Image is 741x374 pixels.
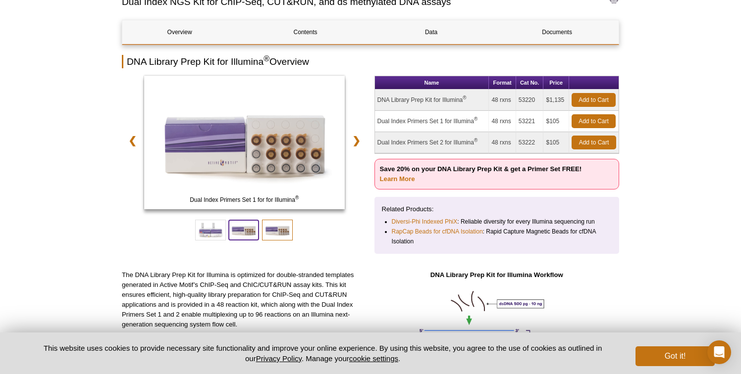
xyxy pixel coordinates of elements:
th: Format [489,76,516,90]
td: 48 rxns [489,132,516,153]
td: Dual Index Primers Set 1 for Illumina [375,111,489,132]
td: $105 [543,111,569,132]
h2: DNA Library Prep Kit for Illumina Overview [122,55,619,68]
a: Add to Cart [572,93,616,107]
li: : Reliable diversity for every Illumina sequencing run [392,217,603,227]
a: Dual Index Primers Set 1 for for Illumina [144,76,345,212]
td: 53221 [516,111,544,132]
strong: Save 20% on your DNA Library Prep Kit & get a Primer Set FREE! [380,165,582,183]
a: Privacy Policy [256,354,302,363]
a: ❯ [346,129,367,152]
th: Name [375,76,489,90]
p: The DNA Library Prep Kit for Illumina is optimized for double-stranded templates generated in Act... [122,270,367,329]
td: $105 [543,132,569,153]
a: Overview [122,20,237,44]
li: : Rapid Capture Magnetic Beads for cfDNA Isolation [392,227,603,246]
td: 48 rxns [489,90,516,111]
td: $1,135 [543,90,569,111]
sup: ® [295,195,299,200]
button: Got it! [635,346,715,366]
p: Related Products: [382,204,612,214]
sup: ® [463,95,466,100]
sup: ® [474,138,477,143]
img: Dual Index Primers Set 1 for for Illumina [144,76,345,209]
a: Documents [500,20,614,44]
div: Open Intercom Messenger [707,340,731,364]
a: Learn More [380,175,415,183]
a: Diversi-Phi Indexed PhiX [392,217,458,227]
strong: DNA Library Prep Kit for Illumina Workflow [430,271,563,279]
a: ❮ [122,129,143,152]
td: 53220 [516,90,544,111]
td: DNA Library Prep Kit for Illumina [375,90,489,111]
sup: ® [474,116,477,122]
span: Dual Index Primers Set 1 for for Illumina [146,195,342,205]
td: Dual Index Primers Set 2 for Illumina [375,132,489,153]
th: Price [543,76,569,90]
sup: ® [264,54,269,63]
td: 53222 [516,132,544,153]
a: Data [374,20,488,44]
a: Add to Cart [572,136,616,149]
th: Cat No. [516,76,544,90]
a: RapCap Beads for cfDNA Isolation [392,227,483,236]
a: Add to Cart [572,114,616,128]
a: Contents [248,20,363,44]
td: 48 rxns [489,111,516,132]
p: This website uses cookies to provide necessary site functionality and improve your online experie... [26,343,619,364]
button: cookie settings [349,354,398,363]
